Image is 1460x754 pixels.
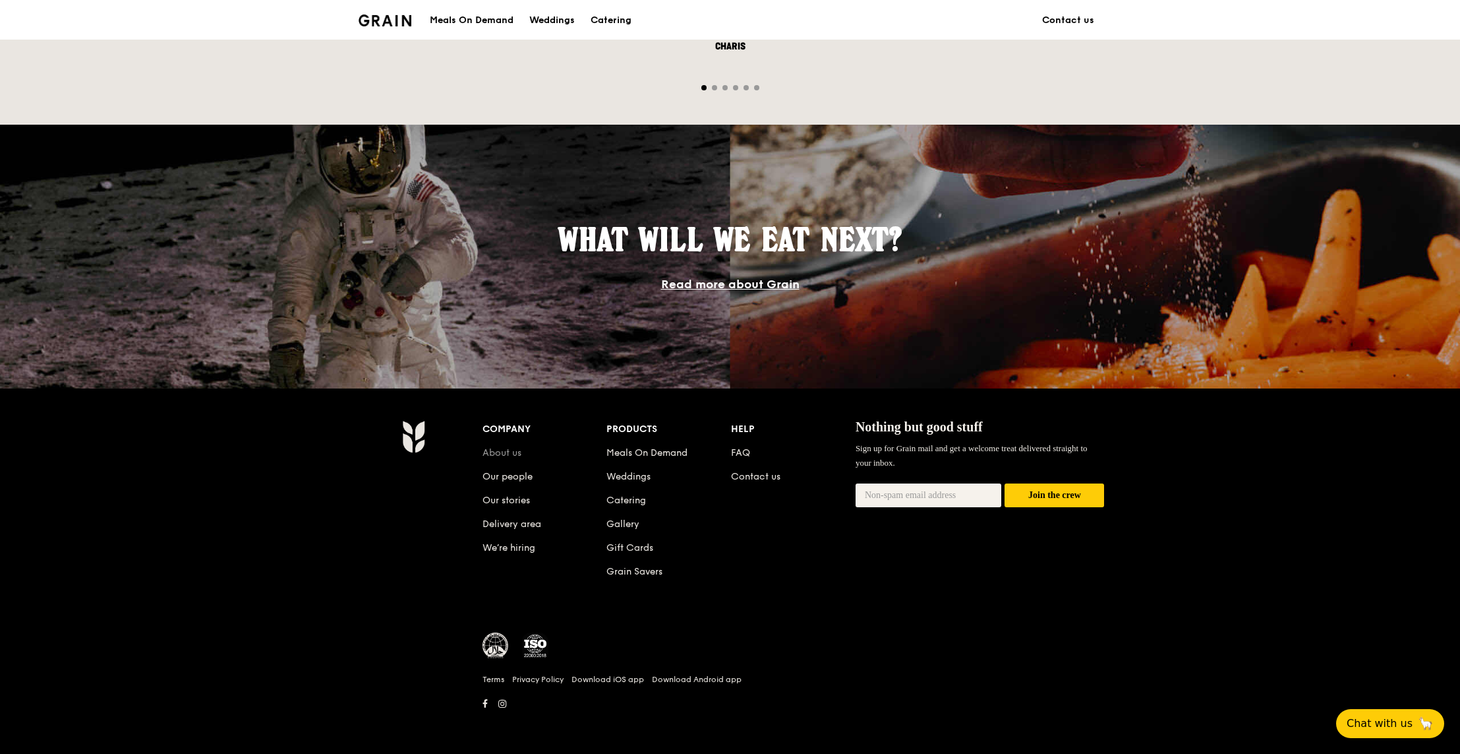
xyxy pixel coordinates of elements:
[733,85,738,90] span: Go to slide 4
[606,518,639,530] a: Gallery
[529,1,575,40] div: Weddings
[351,713,1110,724] h6: Revision
[606,495,646,506] a: Catering
[430,1,513,40] div: Meals On Demand
[606,447,687,458] a: Meals On Demand
[722,85,728,90] span: Go to slide 3
[482,420,607,439] div: Company
[652,674,742,685] a: Download Android app
[1418,716,1434,732] span: 🦙
[482,447,521,458] a: About us
[591,1,631,40] div: Catering
[571,674,644,685] a: Download iOS app
[701,85,707,90] span: Go to slide 1
[731,447,750,458] a: FAQ
[606,471,651,482] a: Weddings
[482,633,509,659] img: MUIS Halal Certified
[856,443,1088,468] span: Sign up for Grain mail and get a welcome treat delivered straight to your inbox.
[1336,709,1444,738] button: Chat with us🦙
[402,420,425,453] img: Grain
[856,420,983,434] span: Nothing but good stuff
[522,633,548,659] img: ISO Certified
[1034,1,1102,40] a: Contact us
[512,674,564,685] a: Privacy Policy
[482,542,535,553] a: We’re hiring
[583,1,639,40] a: Catering
[533,40,928,53] div: Charis
[731,420,856,439] div: Help
[661,277,800,292] a: Read more about Grain
[712,85,717,90] span: Go to slide 2
[606,542,653,553] a: Gift Cards
[482,495,530,506] a: Our stories
[482,674,504,685] a: Terms
[482,471,533,482] a: Our people
[1005,484,1104,508] button: Join the crew
[1347,716,1413,732] span: Chat with us
[359,15,412,26] img: Grain
[606,420,731,439] div: Products
[731,471,780,482] a: Contact us
[482,518,541,530] a: Delivery area
[521,1,583,40] a: Weddings
[606,566,662,577] a: Grain Savers
[744,85,749,90] span: Go to slide 5
[856,484,1002,507] input: Non-spam email address
[754,85,759,90] span: Go to slide 6
[558,220,902,259] span: What will we eat next?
